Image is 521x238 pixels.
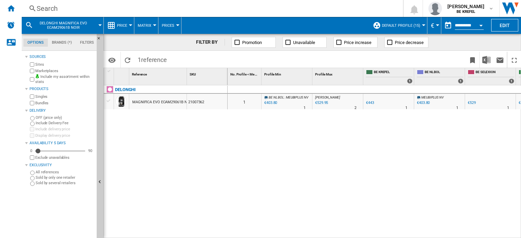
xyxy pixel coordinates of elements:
span: Price [117,23,127,28]
input: Include my assortment within stats [30,75,34,84]
div: Search [37,4,385,13]
div: Delivery [30,108,94,113]
div: Last updated : Thursday, 21 August 2025 14:24 [314,100,328,106]
button: Open calendar [475,18,487,30]
div: Exclusivity [30,163,94,168]
div: DELONGHI MAGNIFICA EVO ECAM29061B NOIR [25,17,100,34]
md-tab-item: Brands (*) [48,39,76,47]
button: Bookmark this report [466,52,479,68]
span: € [431,22,434,29]
span: reference [141,56,167,63]
button: Send this report by email [493,52,507,68]
div: Availability 5 Days [30,140,94,146]
span: BE NL BOL [269,95,284,99]
img: profile.jpg [428,2,442,15]
span: : MEUBIPLUS NV [285,95,308,99]
div: Delivery Time : 1 day [507,105,509,111]
div: 1 offers sold by BE SELEXION [509,79,514,84]
b: BE KREFEL [457,9,475,14]
label: All references [36,170,94,175]
div: €403.80 [417,101,430,105]
div: 1 offers sold by BE NL BOL [458,79,463,84]
div: Profile Max Sort None [314,68,363,79]
input: Bundles [30,101,34,105]
div: Sort None [229,68,261,79]
div: Delivery Time : 1 day [304,105,306,111]
input: Singles [30,94,34,99]
label: Display delivery price [35,133,94,138]
div: Delivery Time : 1 day [456,105,458,111]
div: SKU Sort None [188,68,227,79]
div: €403.80 [416,100,430,106]
div: Profile Min Sort None [263,68,312,79]
md-tab-item: Options [23,39,48,47]
input: Sold by only one retailer [30,176,35,180]
button: Default profile (15) [382,17,424,34]
label: Include my assortment within stats [35,74,94,85]
span: Promotion [242,40,262,45]
div: Sort None [115,68,129,79]
div: Last updated : Thursday, 21 August 2025 05:58 [263,100,277,106]
img: alerts-logo.svg [7,21,15,29]
input: Display delivery price [30,155,34,160]
span: BE KREFEL [374,70,412,75]
div: 1 offers sold by BE KREFEL [407,79,412,84]
button: Prices [162,17,178,34]
div: BE NL BOL 1 offers sold by BE NL BOL [416,68,465,85]
button: Download in Excel [480,52,493,68]
button: DELONGHI MAGNIFICA EVO ECAM29061B NOIR [36,17,97,34]
div: 90 [86,148,94,153]
button: Reload [121,52,134,68]
span: Default profile (15) [382,23,420,28]
div: 21007362 [187,94,227,109]
input: Include Delivery Fee [30,122,35,126]
input: Sites [30,62,34,67]
input: OFF (price only) [30,116,35,121]
img: mysite-bg-18x18.png [35,74,39,78]
span: Matrix [138,23,151,28]
img: excel-24x24.png [482,56,490,64]
label: Bundles [35,101,94,106]
div: Price [107,17,131,34]
span: Price increase [344,40,371,45]
span: Reference [132,72,147,76]
label: Sites [35,62,94,67]
label: Singles [35,94,94,99]
div: MAGNIFICA EVO ECAM29061B NOIR [132,94,193,110]
span: Unavailable [293,40,315,45]
label: Marketplaces [35,68,94,73]
label: Sold by several retailers [36,180,94,186]
div: BE SELEXION 1 offers sold by BE SELEXION [466,68,516,85]
span: SKU [190,72,196,76]
span: Profile Max [315,72,332,76]
div: 0 [28,148,34,153]
span: MEUBIPLUS NV [421,95,444,99]
button: € [431,17,438,34]
label: Include Delivery Fee [36,121,94,126]
span: Price decrease [395,40,424,45]
md-tab-item: Filters [76,39,98,47]
div: Products [30,86,94,92]
input: Marketplaces [30,69,34,73]
button: Options [105,54,119,66]
button: md-calendar [441,19,455,32]
div: Delivery Time : 2 days [354,105,356,111]
div: Sort None [131,68,187,79]
button: Price decrease [384,37,428,48]
span: BE NL BOL [425,70,463,75]
div: €529 [467,100,476,106]
input: All references [30,171,35,175]
button: Price [117,17,131,34]
div: FILTER BY [196,39,225,46]
md-menu: Currency [427,17,441,34]
div: €529 [468,101,476,105]
button: Unavailable [283,37,327,48]
label: OFF (price only) [36,115,94,120]
span: 1 [134,52,170,66]
div: €443 [366,101,374,105]
input: Sold by several retailers [30,181,35,186]
label: Sold by only one retailer [36,175,94,180]
button: Edit [491,19,518,31]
